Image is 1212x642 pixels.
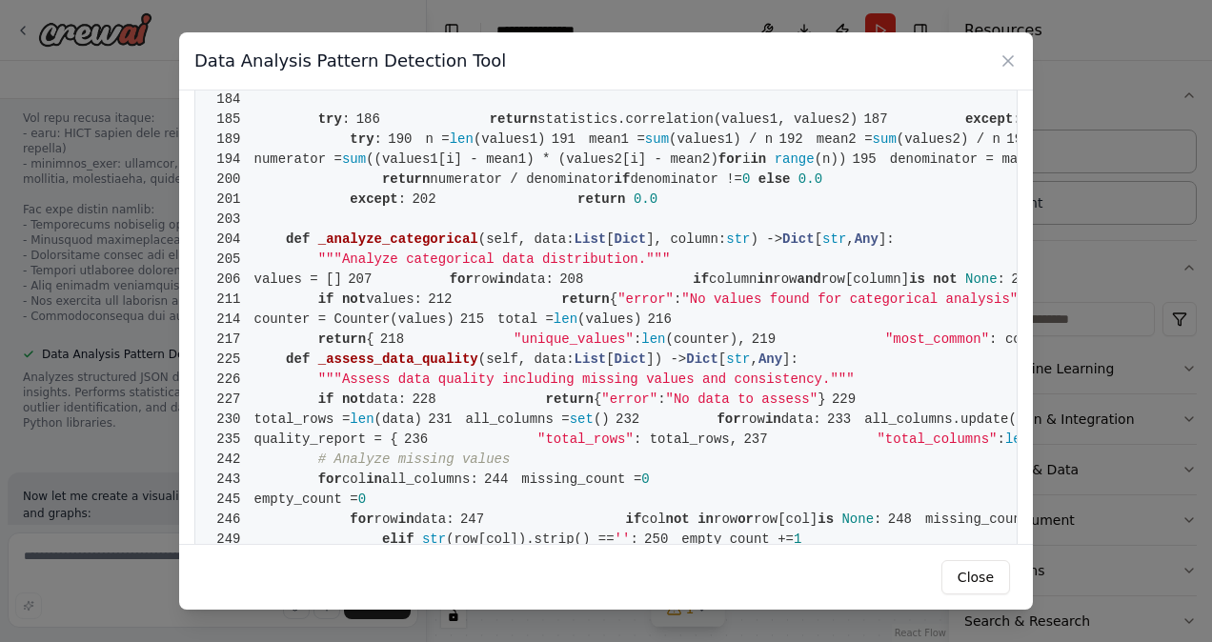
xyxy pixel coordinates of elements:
[537,111,858,127] span: statistics.correlation(values1, values2)
[342,111,350,127] span: :
[398,191,406,207] span: :
[925,512,1053,527] span: missing_count +=
[714,512,737,527] span: row
[742,171,750,187] span: 0
[318,231,478,247] span: _analyze_categorical
[211,470,254,490] span: 243
[638,530,682,550] span: 250
[726,231,750,247] span: str
[879,231,895,247] span: ]:
[211,270,254,290] span: 206
[709,271,757,287] span: column
[286,351,310,367] span: def
[382,171,430,187] span: return
[194,48,506,74] h3: Data Analysis Pattern Detection Tool
[425,131,449,147] span: n =
[514,271,554,287] span: data:
[318,451,511,467] span: # Analyze missing values
[941,560,1010,594] button: Close
[350,411,374,427] span: len
[211,530,254,550] span: 249
[681,291,1018,307] span: "No values found for categorical analysis"
[318,391,334,407] span: if
[1013,111,1020,127] span: :
[874,512,881,527] span: :
[822,231,846,247] span: str
[1000,130,1044,150] span: 193
[211,390,254,410] span: 227
[430,171,614,187] span: numerator / denominator
[211,450,254,470] span: 242
[821,271,909,287] span: row[column]
[606,231,614,247] span: [
[211,370,254,390] span: 226
[366,391,406,407] span: data:
[634,191,657,207] span: 0.0
[546,391,594,407] span: return
[318,351,478,367] span: _assess_data_quality
[773,130,817,150] span: 192
[211,170,254,190] span: 200
[646,351,654,367] span: ]
[554,270,597,290] span: 208
[754,512,818,527] span: row[col]
[211,210,254,230] span: 203
[646,231,726,247] span: ], column:
[575,231,607,247] span: List
[641,471,649,487] span: 0
[630,171,742,187] span: denominator !=
[610,291,617,307] span: {
[342,291,366,307] span: not
[997,431,1004,447] span: :
[382,471,478,487] span: all_columns:
[737,430,781,450] span: 237
[818,512,834,527] span: is
[366,331,374,347] span: {
[575,351,607,367] span: List
[211,330,254,350] span: 217
[758,351,782,367] span: Any
[877,431,997,447] span: "total_columns"
[414,512,454,527] span: data:
[697,512,714,527] span: in
[422,410,466,430] span: 231
[465,411,569,427] span: all_columns =
[589,131,645,147] span: mean1 =
[666,512,690,527] span: not
[750,351,757,367] span: ,
[254,492,358,507] span: empty_count =
[826,390,870,410] span: 229
[881,510,925,530] span: 248
[821,410,865,430] span: 233
[846,151,1081,167] span: denominator = math.sqrt(
[374,411,422,427] span: (data)
[798,271,821,287] span: and
[666,391,818,407] span: "No data to assess"
[211,490,254,510] span: 245
[657,391,665,407] span: :
[686,351,718,367] span: Dict
[965,271,998,287] span: None
[885,331,989,347] span: "most_common"
[374,512,398,527] span: row
[521,471,641,487] span: missing_count =
[350,131,374,147] span: try
[537,431,634,447] span: "total_rows"
[666,331,746,347] span: (counter),
[634,331,641,347] span: :
[909,271,925,287] span: is
[318,251,671,267] span: """Analyze categorical data distribution."""
[641,331,665,347] span: len
[821,411,1105,427] span: all_columns.update(row.keys())
[561,291,609,307] span: return
[406,190,450,210] span: 202
[674,291,681,307] span: :
[615,171,631,187] span: if
[474,131,546,147] span: (values1)
[546,130,590,150] span: 191
[382,130,426,150] span: 190
[1005,431,1029,447] span: len
[717,411,740,427] span: for
[634,431,737,447] span: : total_rows,
[478,231,486,247] span: (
